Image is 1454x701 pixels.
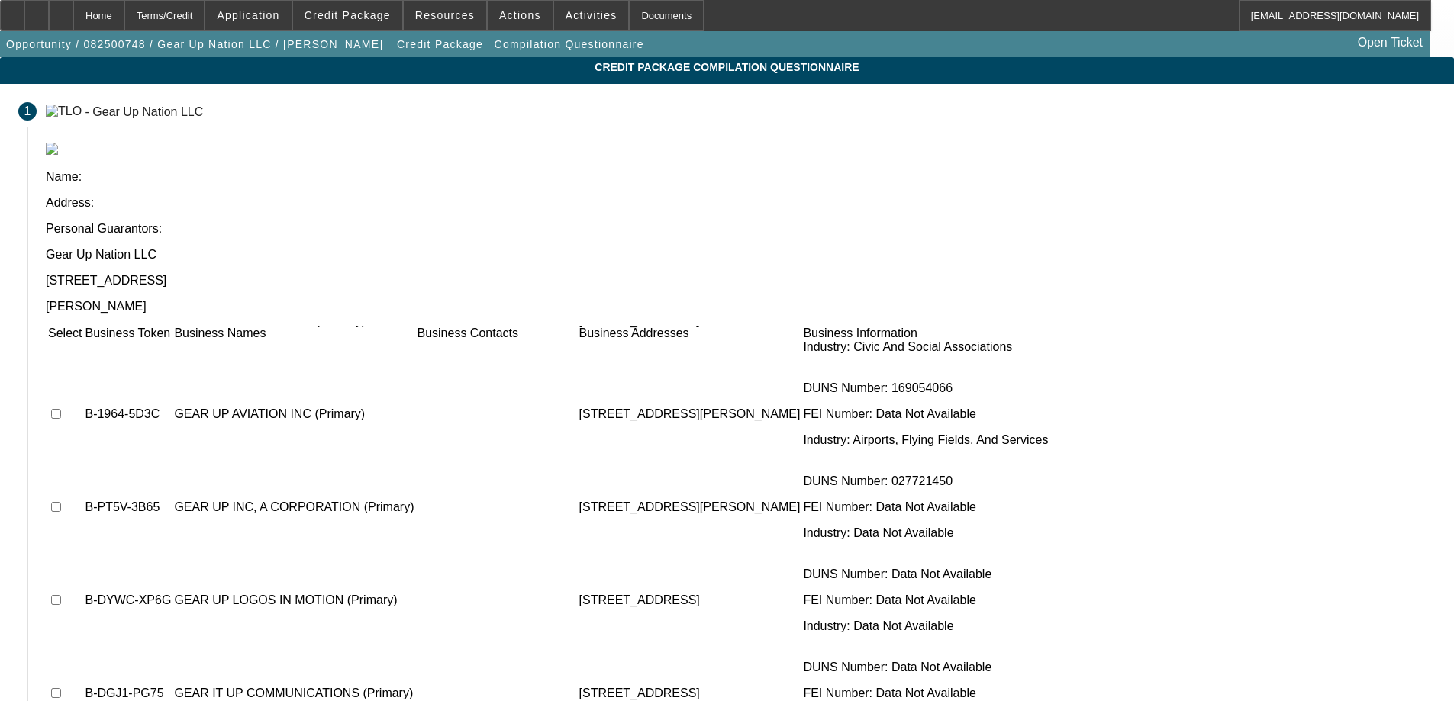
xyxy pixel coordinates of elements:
[803,687,1190,700] p: FEI Number: Data Not Available
[803,474,1190,488] p: DUNS Number: 027721450
[305,9,391,21] span: Credit Package
[803,340,1190,354] p: Industry: Civic And Social Associations
[393,31,487,58] button: Credit Package
[24,105,31,118] span: 1
[579,687,801,700] p: [STREET_ADDRESS]
[6,38,383,50] span: Opportunity / 082500748 / Gear Up Nation LLC / [PERSON_NAME]
[174,593,414,607] p: GEAR UP LOGOS IN MOTION (Primary)
[404,1,486,30] button: Resources
[84,555,172,646] td: B-DYWC-XP6G
[173,326,414,341] td: Business Names
[803,433,1190,447] p: Industry: Airports, Flying Fields, And Services
[491,31,648,58] button: Compilation Questionnaire
[802,326,1191,341] td: Business Information
[566,9,617,21] span: Activities
[554,1,629,30] button: Activities
[46,196,1436,210] p: Address:
[46,274,1436,288] p: [STREET_ADDRESS]
[46,170,1436,184] p: Name:
[46,222,1436,236] p: Personal Guarantors:
[803,568,1190,581] p: DUNS Number: Data Not Available
[499,9,541,21] span: Actions
[803,500,1190,514] p: FEI Number: Data Not Available
[47,326,82,341] td: Select
[803,526,1190,540] p: Industry: Data Not Available
[397,38,483,50] span: Credit Package
[46,248,1436,262] p: Gear Up Nation LLC
[803,619,1190,633] p: Industry: Data Not Available
[803,593,1190,607] p: FEI Number: Data Not Available
[579,407,801,421] p: [STREET_ADDRESS][PERSON_NAME]
[84,368,172,460] td: B-1964-5D3C
[1352,30,1429,56] a: Open Ticket
[85,105,204,117] div: - Gear Up Nation LLC
[803,407,1190,421] p: FEI Number: Data Not Available
[579,593,801,607] p: [STREET_ADDRESS]
[174,407,414,421] p: GEAR UP AVIATION INC (Primary)
[415,9,475,21] span: Resources
[84,461,172,553] td: B-PT5V-3B65
[46,300,1436,314] p: [PERSON_NAME]
[803,661,1190,674] p: DUNS Number: Data Not Available
[803,381,1190,395] p: DUNS Number: 169054066
[174,500,414,514] p: GEAR UP INC, A CORPORATION (Primary)
[579,500,801,514] p: [STREET_ADDRESS][PERSON_NAME]
[46,143,58,155] img: tlo.png
[579,326,801,341] td: Business Addresses
[495,38,644,50] span: Compilation Questionnaire
[217,9,279,21] span: Application
[174,687,414,700] p: GEAR IT UP COMMUNICATIONS (Primary)
[11,61,1443,73] span: Credit Package Compilation Questionnaire
[205,1,291,30] button: Application
[46,105,82,118] img: TLO
[488,1,553,30] button: Actions
[293,1,402,30] button: Credit Package
[84,326,172,341] td: Business Token
[416,326,576,341] td: Business Contacts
